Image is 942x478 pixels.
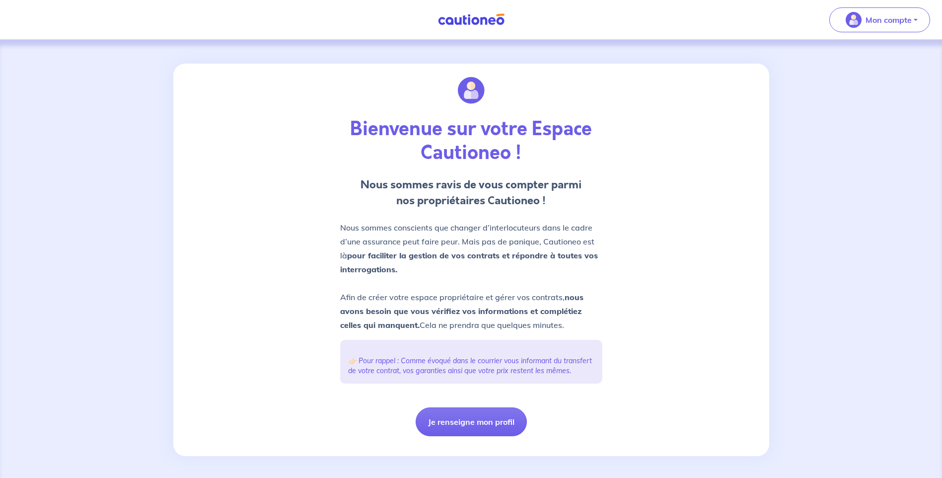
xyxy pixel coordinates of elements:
img: illu_account.svg [458,77,485,104]
p: Nous sommes ravis de vous compter parmi nos propriétaires Cautioneo ! [340,177,602,209]
button: Je renseigne mon profil [416,407,527,436]
p: Nous sommes conscients que changer d’interlocuteurs dans le cadre d’une assurance peut faire peur... [340,221,602,332]
strong: pour faciliter la gestion de vos contrats et répondre à toutes vos interrogations. [340,250,598,274]
img: Cautioneo [434,13,508,26]
button: illu_account_valid_menu.svgMon compte [829,7,930,32]
img: illu_account_valid_menu.svg [846,12,862,28]
p: Mon compte [866,14,912,26]
strong: nous avons besoin que vous vérifiez vos informations et complétiez celles qui manquent. [340,292,583,330]
p: Bienvenue sur votre Espace Cautioneo ! [340,117,602,165]
p: 👉🏻 Pour rappel : Comme évoqué dans le courrier vous informant du transfert de votre contrat, vos ... [348,356,594,376]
